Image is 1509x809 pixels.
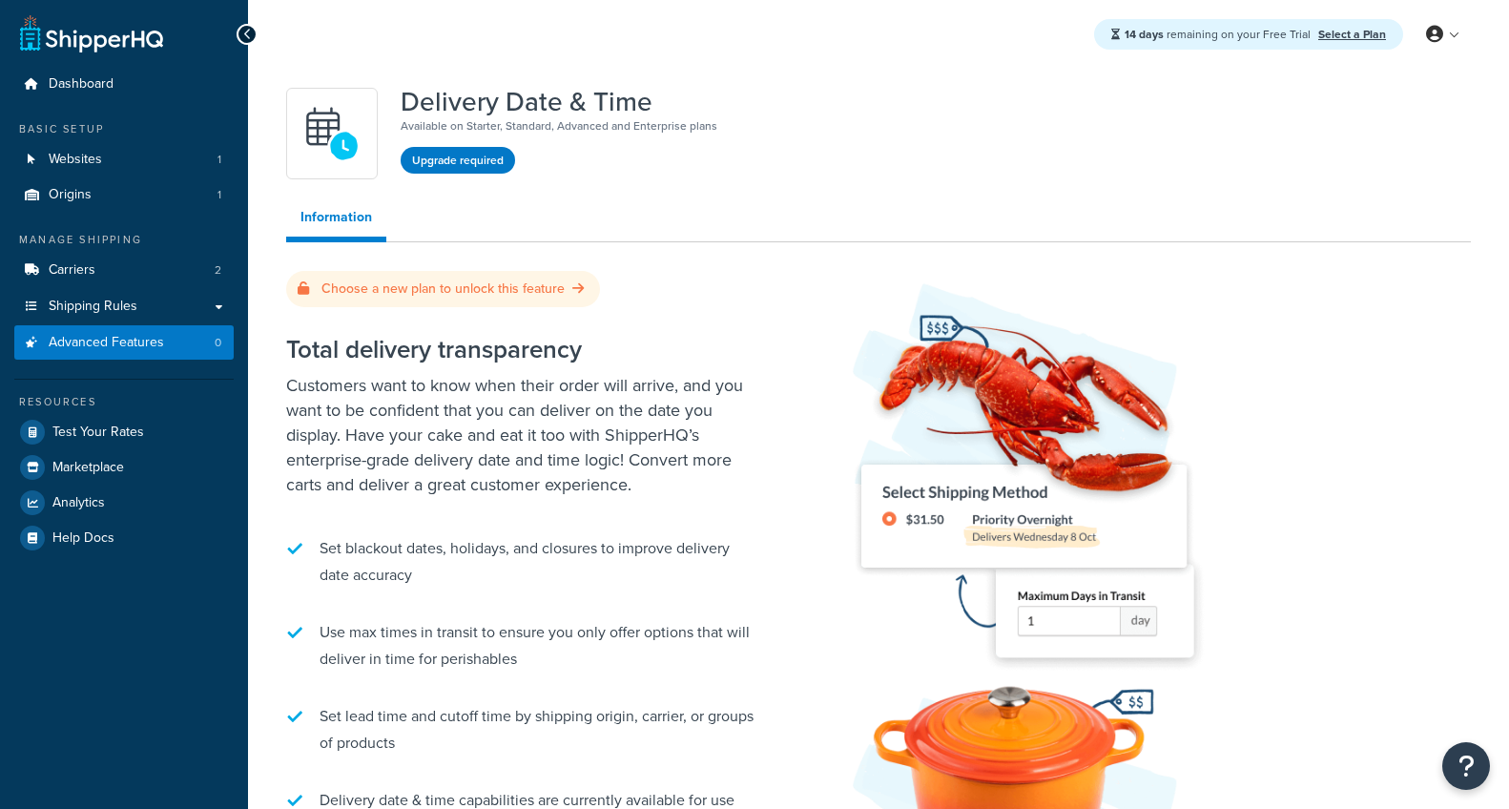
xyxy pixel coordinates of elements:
[14,67,234,102] a: Dashboard
[286,526,763,598] li: Set blackout dates, holidays, and closures to improve delivery date accuracy
[401,88,717,116] h1: Delivery Date & Time
[14,521,234,555] a: Help Docs
[14,142,234,177] li: Websites
[49,76,114,93] span: Dashboard
[52,495,105,511] span: Analytics
[286,373,763,497] p: Customers want to know when their order will arrive, and you want to be confident that you can de...
[49,152,102,168] span: Websites
[14,450,234,485] a: Marketplace
[52,530,114,547] span: Help Docs
[14,121,234,137] div: Basic Setup
[401,147,515,174] button: Upgrade required
[14,253,234,288] li: Carriers
[217,187,221,203] span: 1
[1442,742,1490,790] button: Open Resource Center
[215,262,221,279] span: 2
[14,325,234,361] li: Advanced Features
[217,152,221,168] span: 1
[401,116,717,135] p: Available on Starter, Standard, Advanced and Enterprise plans
[14,177,234,213] a: Origins1
[49,299,137,315] span: Shipping Rules
[14,232,234,248] div: Manage Shipping
[52,460,124,476] span: Marketplace
[286,610,763,682] li: Use max times in transit to ensure you only offer options that will deliver in time for perishables
[1125,26,1313,43] span: remaining on your Free Trial
[1125,26,1164,43] strong: 14 days
[14,486,234,520] a: Analytics
[14,177,234,213] li: Origins
[1318,26,1386,43] a: Select a Plan
[14,325,234,361] a: Advanced Features0
[49,262,95,279] span: Carriers
[14,394,234,410] div: Resources
[14,415,234,449] a: Test Your Rates
[14,142,234,177] a: Websites1
[14,253,234,288] a: Carriers2
[49,187,92,203] span: Origins
[286,198,386,242] a: Information
[215,335,221,351] span: 0
[49,335,164,351] span: Advanced Features
[14,289,234,324] a: Shipping Rules
[298,279,589,299] a: Choose a new plan to unlock this feature
[286,694,763,766] li: Set lead time and cutoff time by shipping origin, carrier, or groups of products
[52,425,144,441] span: Test Your Rates
[286,336,763,363] h2: Total delivery transparency
[299,100,365,167] img: gfkeb5ejjkALwAAAABJRU5ErkJggg==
